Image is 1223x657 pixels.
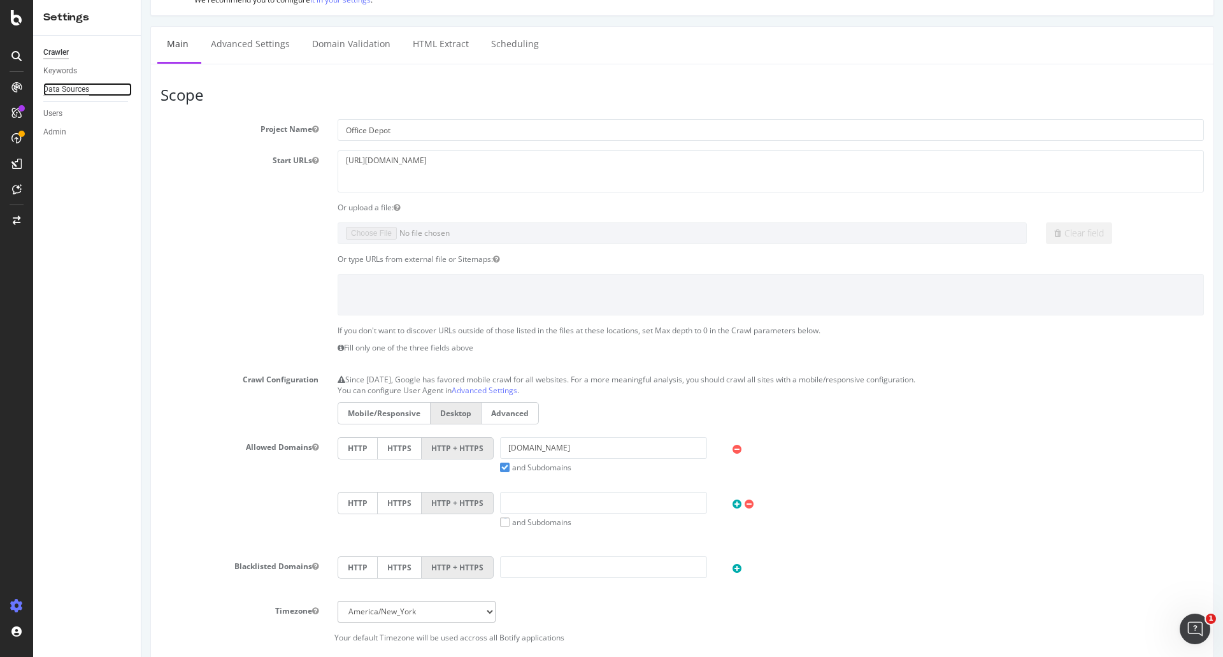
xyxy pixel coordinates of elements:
[289,402,340,424] label: Desktop
[60,27,158,62] a: Advanced Settings
[1180,614,1210,644] iframe: Intercom live chat
[280,556,352,579] label: HTTP + HTTPS
[43,64,132,78] a: Keywords
[196,342,1062,353] p: Fill only one of the three fields above
[10,150,187,166] label: Start URLs
[196,402,289,424] label: Mobile/Responsive
[10,437,187,452] label: Allowed Domains
[196,492,236,514] label: HTTP
[171,561,177,572] button: Blacklisted Domains
[359,517,430,528] label: and Subdomains
[161,27,259,62] a: Domain Validation
[43,126,132,139] a: Admin
[10,556,187,572] label: Blacklisted Domains
[262,27,337,62] a: HTML Extract
[196,370,1062,385] p: Since [DATE], Google has favored mobile crawl for all websites. For a more meaningful analysis, y...
[310,385,376,396] a: Advanced Settings
[43,107,62,120] div: Users
[187,202,1072,213] div: Or upload a file:
[43,126,66,139] div: Admin
[340,402,397,424] label: Advanced
[196,150,1062,192] textarea: [URL][DOMAIN_NAME]
[196,325,1062,336] p: If you don't want to discover URLs outside of those listed in the files at these locations, set M...
[43,107,132,120] a: Users
[43,10,131,25] div: Settings
[43,64,77,78] div: Keywords
[10,370,187,385] label: Crawl Configuration
[236,437,280,459] label: HTTPS
[196,556,236,579] label: HTTP
[359,462,430,473] label: and Subdomains
[171,124,177,134] button: Project Name
[16,27,57,62] a: Main
[43,83,89,96] div: Data Sources
[280,437,352,459] label: HTTP + HTTPS
[19,87,1062,103] h3: Scope
[196,437,236,459] label: HTTP
[10,601,187,616] label: Timezone
[43,46,132,59] a: Crawler
[196,385,1062,396] p: You can configure User Agent in .
[340,27,407,62] a: Scheduling
[236,556,280,579] label: HTTPS
[171,605,177,616] button: Timezone
[43,83,132,96] a: Data Sources
[187,254,1072,264] div: Or type URLs from external file or Sitemaps:
[280,492,352,514] label: HTTP + HTTPS
[171,155,177,166] button: Start URLs
[43,46,69,59] div: Crawler
[1206,614,1216,624] span: 1
[10,119,187,134] label: Project Name
[19,632,1062,643] p: Your default Timezone will be used accross all Botify applications
[171,442,177,452] button: Allowed Domains
[236,492,280,514] label: HTTPS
